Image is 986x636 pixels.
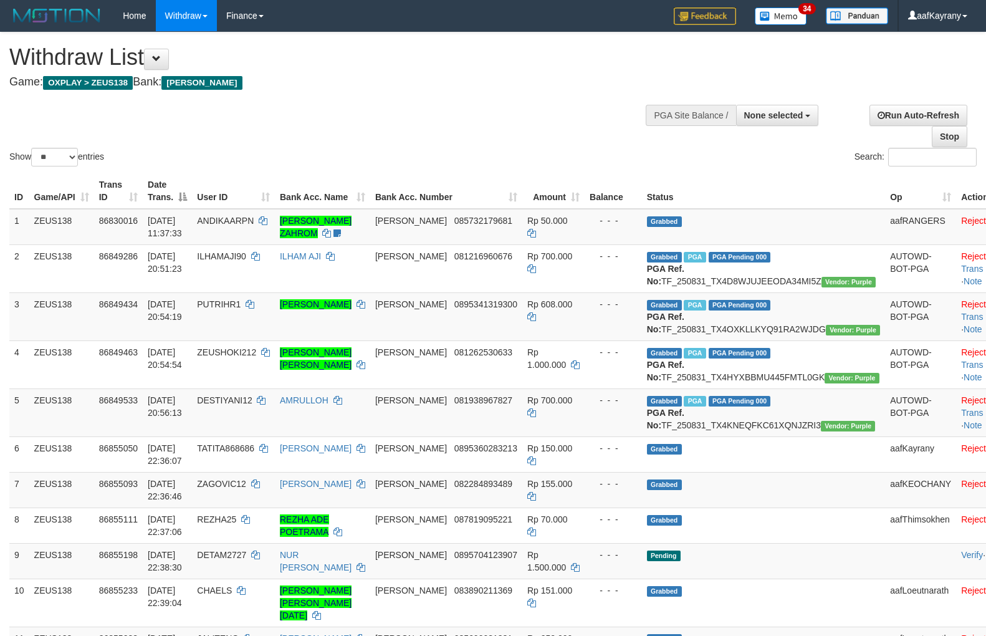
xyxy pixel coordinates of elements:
[280,585,352,620] a: [PERSON_NAME] [PERSON_NAME][DATE]
[885,579,956,627] td: aafLoeutnarath
[375,216,447,226] span: [PERSON_NAME]
[454,395,512,405] span: Copy 081938967827 to clipboard
[964,372,982,382] a: Note
[961,514,986,524] a: Reject
[885,436,956,472] td: aafKayrany
[148,585,182,608] span: [DATE] 22:39:04
[709,300,771,311] span: PGA Pending
[825,373,879,383] span: Vendor URL: https://trx4.1velocity.biz
[197,443,254,453] span: TATITA868686
[9,388,29,436] td: 5
[826,7,888,24] img: panduan.png
[647,348,682,359] span: Grabbed
[29,543,94,579] td: ZEUS138
[885,388,956,436] td: AUTOWD-BOT-PGA
[197,347,256,357] span: ZEUSHOKI212
[885,508,956,543] td: aafThimsokhen
[43,76,133,90] span: OXPLAY > ZEUS138
[197,299,241,309] span: PUTRIHR1
[99,585,138,595] span: 86855233
[99,479,138,489] span: 86855093
[280,251,321,261] a: ILHAM AJI
[885,209,956,245] td: aafRANGERS
[684,348,706,359] span: Marked by aafRornrotha
[961,395,986,405] a: Reject
[375,514,447,524] span: [PERSON_NAME]
[29,173,94,209] th: Game/API: activate to sort column ascending
[527,251,572,261] span: Rp 700.000
[961,347,986,357] a: Reject
[590,250,637,263] div: - - -
[197,216,254,226] span: ANDIKAARPN
[148,479,182,501] span: [DATE] 22:36:46
[99,299,138,309] span: 86849434
[932,126,967,147] a: Stop
[961,443,986,453] a: Reject
[527,395,572,405] span: Rp 700.000
[647,479,682,490] span: Grabbed
[370,173,522,209] th: Bank Acc. Number: activate to sort column ascending
[961,550,983,560] a: Verify
[684,252,706,263] span: Marked by aafRornrotha
[527,216,568,226] span: Rp 50.000
[99,550,138,560] span: 86855198
[9,244,29,292] td: 2
[29,472,94,508] td: ZEUS138
[647,252,682,263] span: Grabbed
[454,443,517,453] span: Copy 0895360283213 to clipboard
[9,173,29,209] th: ID
[148,514,182,537] span: [DATE] 22:37:06
[197,479,246,489] span: ZAGOVIC12
[375,347,447,357] span: [PERSON_NAME]
[9,508,29,543] td: 8
[642,244,885,292] td: TF_250831_TX4D8WJUJEEODA34MI5Z
[454,216,512,226] span: Copy 085732179681 to clipboard
[280,216,352,238] a: [PERSON_NAME] ZAHROM
[280,514,329,537] a: REZHA ADE POETRAMA
[869,105,967,126] a: Run Auto-Refresh
[143,173,192,209] th: Date Trans.: activate to sort column descending
[197,514,236,524] span: REZHA25
[642,388,885,436] td: TF_250831_TX4KNEQFKC61XQNJZRI3
[99,395,138,405] span: 86849533
[590,549,637,561] div: - - -
[961,479,986,489] a: Reject
[29,388,94,436] td: ZEUS138
[375,443,447,453] span: [PERSON_NAME]
[99,443,138,453] span: 86855050
[964,324,982,334] a: Note
[197,251,246,261] span: ILHAMAJI90
[647,360,684,382] b: PGA Ref. No:
[9,148,104,166] label: Show entries
[798,3,815,14] span: 34
[709,348,771,359] span: PGA Pending
[280,395,328,405] a: AMRULLOH
[454,550,517,560] span: Copy 0895704123907 to clipboard
[885,340,956,388] td: AUTOWD-BOT-PGA
[585,173,642,209] th: Balance
[964,420,982,430] a: Note
[9,340,29,388] td: 4
[9,292,29,340] td: 3
[9,436,29,472] td: 6
[961,299,986,309] a: Reject
[148,443,182,466] span: [DATE] 22:36:07
[885,292,956,340] td: AUTOWD-BOT-PGA
[375,585,447,595] span: [PERSON_NAME]
[29,209,94,245] td: ZEUS138
[29,244,94,292] td: ZEUS138
[454,585,512,595] span: Copy 083890211369 to clipboard
[375,550,447,560] span: [PERSON_NAME]
[148,251,182,274] span: [DATE] 20:51:23
[31,148,78,166] select: Showentries
[454,251,512,261] span: Copy 081216960676 to clipboard
[99,347,138,357] span: 86849463
[590,584,637,597] div: - - -
[29,340,94,388] td: ZEUS138
[590,513,637,526] div: - - -
[647,396,682,407] span: Grabbed
[590,394,637,407] div: - - -
[197,585,232,595] span: CHAELS
[280,443,352,453] a: [PERSON_NAME]
[755,7,807,25] img: Button%20Memo.svg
